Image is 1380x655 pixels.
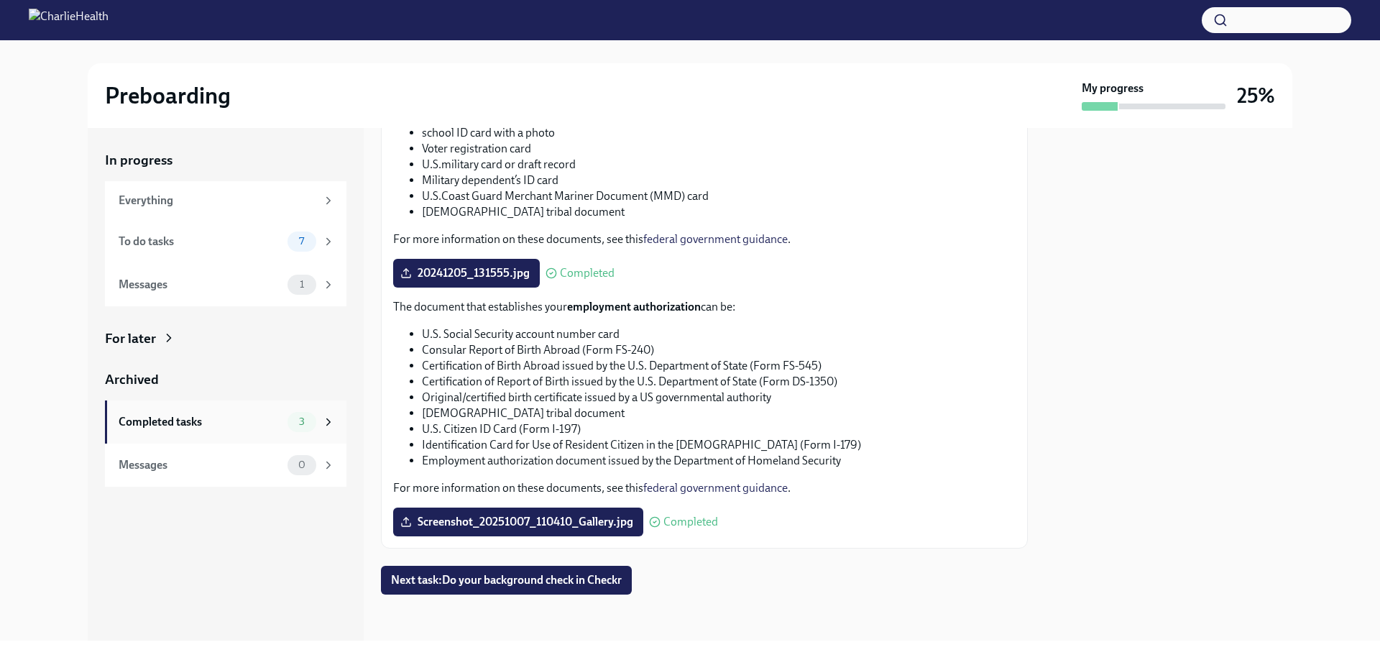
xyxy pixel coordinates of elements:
span: Next task : Do your background check in Checkr [391,573,622,587]
img: CharlieHealth [29,9,109,32]
a: federal government guidance [643,232,788,246]
strong: My progress [1082,81,1144,96]
li: U.S. Citizen ID Card (Form I-197) [422,421,1016,437]
li: [DEMOGRAPHIC_DATA] tribal document [422,204,1016,220]
button: Next task:Do your background check in Checkr [381,566,632,595]
li: Identification Card for Use of Resident Citizen in the [DEMOGRAPHIC_DATA] (Form I-179) [422,437,1016,453]
a: Messages0 [105,444,346,487]
span: Completed [663,516,718,528]
p: For more information on these documents, see this . [393,232,1016,247]
span: Completed [560,267,615,279]
a: Everything [105,181,346,220]
li: Consular Report of Birth Abroad (Form FS-240) [422,342,1016,358]
li: [DEMOGRAPHIC_DATA] tribal document [422,406,1016,421]
p: The document that establishes your can be: [393,299,1016,315]
li: Original/certified birth certificate issued by a US governmental authority [422,390,1016,406]
span: 1 [291,279,313,290]
a: For later [105,329,346,348]
li: U.S. Social Security account number card [422,326,1016,342]
label: Screenshot_20251007_110410_Gallery.jpg [393,508,643,536]
div: Messages [119,457,282,473]
a: federal government guidance [643,481,788,495]
li: Employment authorization document issued by the Department of Homeland Security [422,453,1016,469]
li: Military dependent’s ID card [422,173,1016,188]
a: In progress [105,151,346,170]
a: Archived [105,370,346,389]
li: U.S.military card or draft record [422,157,1016,173]
li: U.S.Coast Guard Merchant Mariner Document (MMD) card [422,188,1016,204]
label: 20241205_131555.jpg [393,259,540,288]
h2: Preboarding [105,81,231,110]
span: 20241205_131555.jpg [403,266,530,280]
span: 3 [290,416,313,427]
p: For more information on these documents, see this . [393,480,1016,496]
div: Completed tasks [119,414,282,430]
span: Screenshot_20251007_110410_Gallery.jpg [403,515,633,529]
span: 7 [290,236,313,247]
a: Messages1 [105,263,346,306]
li: school ID card with a photo [422,125,1016,141]
div: Everything [119,193,316,209]
div: Messages [119,277,282,293]
li: Certification of Birth Abroad issued by the U.S. Department of State (Form FS-545) [422,358,1016,374]
h3: 25% [1237,83,1275,109]
div: To do tasks [119,234,282,249]
span: 0 [290,459,314,470]
li: Certification of Report of Birth issued by the U.S. Department of State (Form DS-1350) [422,374,1016,390]
a: To do tasks7 [105,220,346,263]
strong: employment authorization [567,300,701,313]
li: Voter registration card [422,141,1016,157]
div: For later [105,329,156,348]
a: Completed tasks3 [105,400,346,444]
